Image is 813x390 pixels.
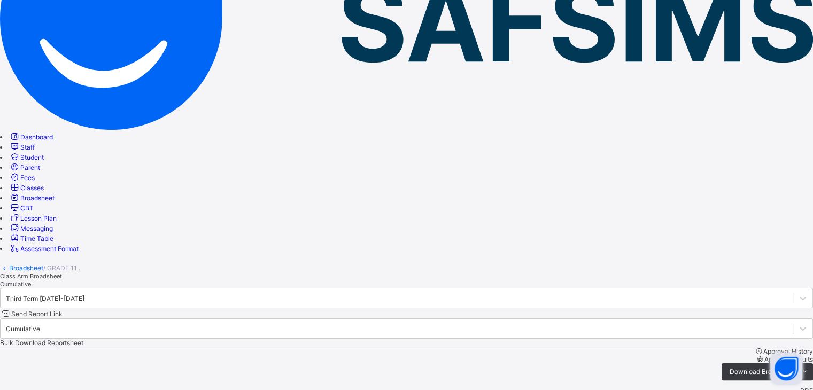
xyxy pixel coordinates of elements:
[770,353,802,385] button: Open asap
[43,264,80,272] span: / GRADE 11 .
[9,214,57,222] a: Lesson Plan
[730,368,796,376] span: Download Broadsheet
[20,245,79,253] span: Assessment Format
[20,235,53,243] span: Time Table
[9,133,53,141] a: Dashboard
[6,294,84,302] div: Third Term [DATE]-[DATE]
[9,153,44,161] a: Student
[9,235,53,243] a: Time Table
[9,184,44,192] a: Classes
[20,133,53,141] span: Dashboard
[9,143,35,151] a: Staff
[20,214,57,222] span: Lesson Plan
[9,174,35,182] a: Fees
[20,143,35,151] span: Staff
[6,324,40,332] div: Cumulative
[764,355,813,363] span: Approve Results
[20,194,55,202] span: Broadsheet
[9,264,43,272] a: Broadsheet
[20,184,44,192] span: Classes
[20,224,53,232] span: Messaging
[11,310,63,318] span: Send Report Link
[9,204,34,212] a: CBT
[20,174,35,182] span: Fees
[9,245,79,253] a: Assessment Format
[9,194,55,202] a: Broadsheet
[20,153,44,161] span: Student
[9,224,53,232] a: Messaging
[9,163,40,171] a: Parent
[20,204,34,212] span: CBT
[20,163,40,171] span: Parent
[763,347,813,355] span: Approval History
